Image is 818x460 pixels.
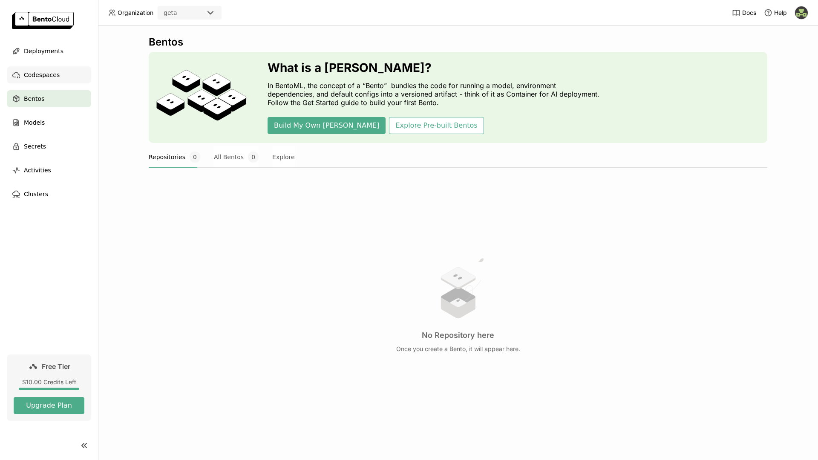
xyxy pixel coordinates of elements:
[389,117,484,134] button: Explore Pre-built Bentos
[24,46,63,56] span: Deployments
[14,397,84,414] button: Upgrade Plan
[118,9,153,17] span: Organization
[190,151,200,163] span: 0
[774,9,787,17] span: Help
[422,331,494,340] h3: No Repository here
[7,43,91,60] a: Deployments
[24,189,48,199] span: Clusters
[426,256,490,320] img: no results
[24,70,60,80] span: Codespaces
[795,6,808,19] img: Lakshya Tyagi
[7,138,91,155] a: Secrets
[7,162,91,179] a: Activities
[396,345,520,353] p: Once you create a Bento, it will appear here.
[7,66,91,83] a: Codespaces
[7,186,91,203] a: Clusters
[178,9,179,17] input: Selected geta.
[14,378,84,386] div: $10.00 Credits Left
[7,90,91,107] a: Bentos
[149,36,767,49] div: Bentos
[156,69,247,126] img: cover onboarding
[24,94,44,104] span: Bentos
[24,117,45,128] span: Models
[268,117,386,134] button: Build My Own [PERSON_NAME]
[248,151,259,163] span: 0
[149,146,200,168] button: Repositories
[164,9,177,17] div: geta
[7,354,91,421] a: Free Tier$10.00 Credits LeftUpgrade Plan
[268,61,604,74] h3: What is a [PERSON_NAME]?
[24,141,46,151] span: Secrets
[764,9,787,17] div: Help
[214,146,259,168] button: All Bentos
[742,9,756,17] span: Docs
[272,146,295,168] button: Explore
[732,9,756,17] a: Docs
[12,12,74,29] img: logo
[24,165,51,175] span: Activities
[7,114,91,131] a: Models
[268,81,604,107] p: In BentoML, the concept of a “Bento” bundles the code for running a model, environment dependenci...
[42,362,70,371] span: Free Tier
